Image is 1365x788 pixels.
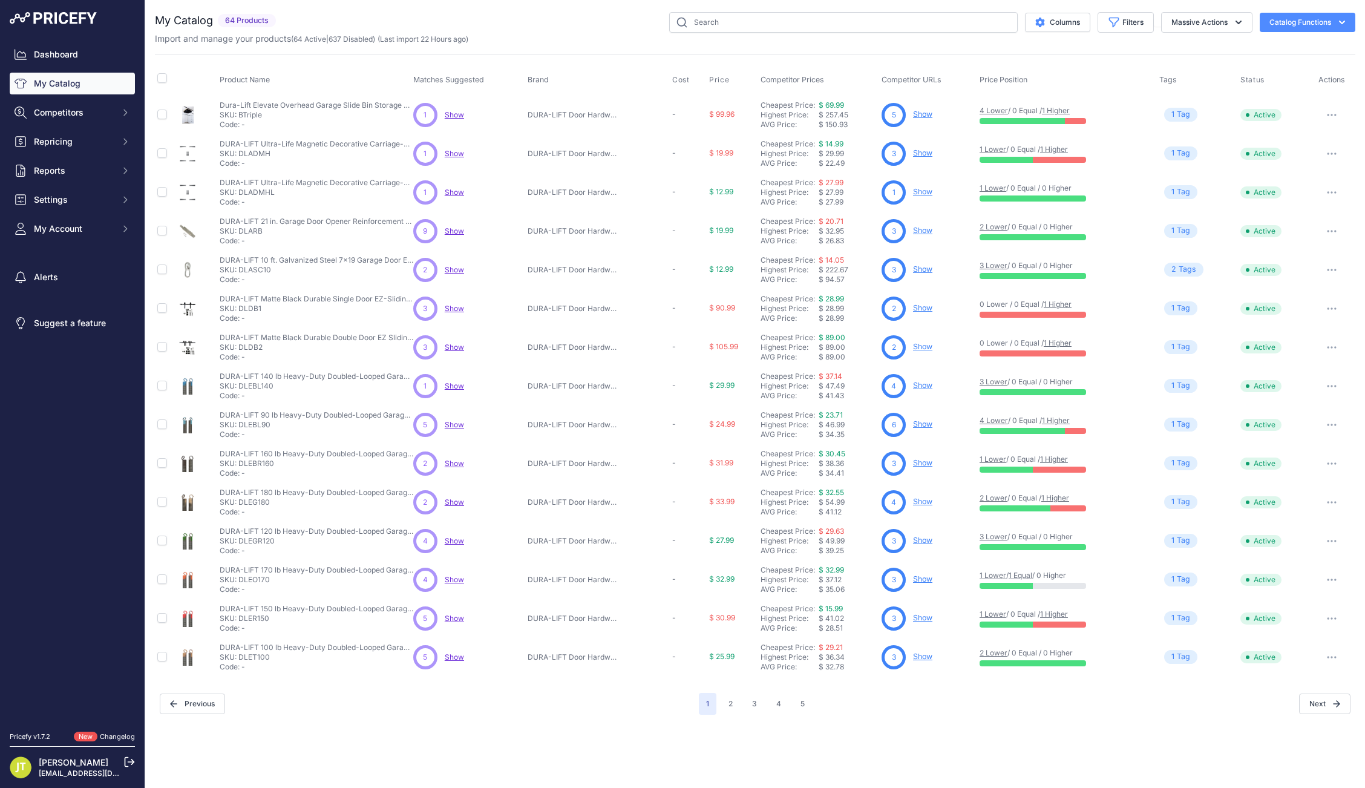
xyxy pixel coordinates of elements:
a: Cheapest Price: [761,178,815,187]
p: DURA-LIFT Ultra-Life Magnetic Decorative Carriage-Style Garage Door Hardware (4 Hinges, 2 Handles... [220,139,413,149]
span: Active [1240,419,1282,431]
a: Show [445,226,464,235]
a: 1 Equal [1009,571,1032,580]
div: AVG Price: [761,159,819,168]
p: SKU: DLEBL140 [220,381,413,391]
span: $ 29.99 [709,381,735,390]
div: AVG Price: [761,430,819,439]
span: s [1192,264,1196,275]
a: Cheapest Price: [761,255,815,264]
p: DURA-LIFT Door Hardware [528,420,618,430]
span: 3 [892,148,896,159]
a: Show [445,343,464,352]
p: Code: - [220,314,413,323]
a: $ 89.00 [819,333,845,342]
a: 4 Lower [980,106,1008,115]
span: Tag [1164,379,1197,393]
div: AVG Price: [761,197,819,207]
span: - [672,264,676,274]
span: 5 [423,419,427,430]
span: 1 [1171,109,1174,120]
span: $ 105.99 [709,342,738,351]
a: 1 Higher [1042,106,1070,115]
a: Dashboard [10,44,135,65]
button: Go to page 3 [745,693,764,715]
span: Active [1240,341,1282,353]
a: Show [913,110,932,119]
span: 1 [424,148,427,159]
a: 1 Lower [980,183,1006,192]
a: $ 37.14 [819,372,842,381]
p: / 0 Equal / 0 Higher [980,222,1147,232]
a: Show [913,264,932,274]
p: DURA-LIFT Door Hardware [528,149,618,159]
button: Settings [10,189,135,211]
span: 1 [1171,148,1174,159]
p: DURA-LIFT Matte Black Durable Double Door EZ Sliding Steel Track Barn Door Hardware Kit-DLDB2 [220,333,413,343]
p: Code: - [220,197,413,207]
div: $ 41.43 [819,391,877,401]
span: - [672,342,676,351]
span: Tag [1164,224,1197,238]
nav: Sidebar [10,44,135,717]
span: $ 46.99 [819,420,845,429]
button: My Account [10,218,135,240]
span: Show [445,265,464,274]
a: 4 Lower [980,416,1008,425]
span: Active [1240,264,1282,276]
p: DURA-LIFT Door Hardware [528,110,618,120]
h2: My Catalog [155,12,213,29]
a: $ 23.71 [819,410,843,419]
p: / 0 Equal / 0 Higher [980,377,1147,387]
p: DURA-LIFT Matte Black Durable Single Door EZ-Sliding Steel Track Barn Door Hardware Kit-DLDB1 [220,294,413,304]
span: 6 [892,419,896,430]
span: Repricing [34,136,113,148]
a: Show [445,497,464,507]
span: - [672,187,676,196]
span: Tag [1164,418,1197,432]
div: AVG Price: [761,314,819,323]
a: Show [913,303,932,312]
span: - [672,110,676,119]
span: 2 [1171,264,1176,275]
p: DURA-LIFT Ultra-Life Magnetic Decorative Carriage-Style Garage Door Hardware (4 Hinges, 2 Handles... [220,178,413,188]
span: Active [1240,186,1282,199]
span: 1 [1171,303,1174,314]
div: $ 94.57 [819,275,877,284]
span: Active [1240,458,1282,470]
p: DURA-LIFT 160 lb Heavy-Duty Doubled-Looped Garage Door Extension Spring (2-Pack)-DLEBR160 [220,449,413,459]
a: 1 Lower [980,609,1006,619]
span: 2 [892,342,896,353]
span: Show [445,652,464,662]
span: Status [1240,75,1265,85]
a: Show [913,342,932,351]
a: $ 28.99 [819,294,844,303]
a: 1 Lower [980,455,1006,464]
div: Highest Price: [761,265,819,275]
div: $ 89.00 [819,352,877,362]
a: $ 14.99 [819,139,843,148]
p: DURA-LIFT Door Hardware [528,265,618,275]
a: Show [445,381,464,390]
a: $ 14.05 [819,255,844,264]
span: $ 19.99 [709,226,733,235]
span: 3 [423,342,427,353]
span: Show [445,110,464,119]
span: $ 12.99 [709,264,733,274]
p: DURA-LIFT Door Hardware [528,226,618,236]
span: $ 31.99 [709,458,733,467]
p: Import and manage your products [155,33,468,45]
a: Cheapest Price: [761,488,815,497]
span: Matches Suggested [413,75,484,84]
a: Cheapest Price: [761,333,815,342]
span: $ 47.49 [819,381,845,390]
span: Active [1240,148,1282,160]
p: Dura-Lift Elevate Overhead Garage Slide Bin Storage System-BTriple [220,100,413,110]
a: Show [913,613,932,622]
span: - [672,303,676,312]
span: 1 [892,187,895,198]
a: Cheapest Price: [761,643,815,652]
div: Highest Price: [761,381,819,391]
span: 4 [891,381,896,392]
span: ( | ) [291,34,375,44]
